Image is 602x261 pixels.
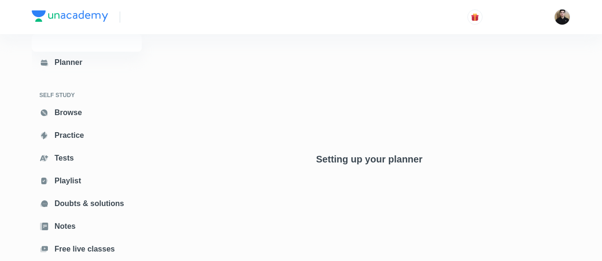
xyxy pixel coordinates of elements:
a: Planner [32,53,142,72]
h6: SELF STUDY [32,87,142,103]
img: Company Logo [32,10,108,22]
a: Notes [32,217,142,236]
a: Practice [32,126,142,145]
img: Maneesh Kumar Sharma [554,9,570,25]
a: Company Logo [32,10,108,24]
h4: Setting up your planner [316,153,422,165]
button: avatar [467,9,483,25]
a: Playlist [32,171,142,190]
a: Browse [32,103,142,122]
a: Doubts & solutions [32,194,142,213]
a: Tests [32,149,142,168]
a: Free live classes [32,240,142,259]
img: avatar [471,13,479,21]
